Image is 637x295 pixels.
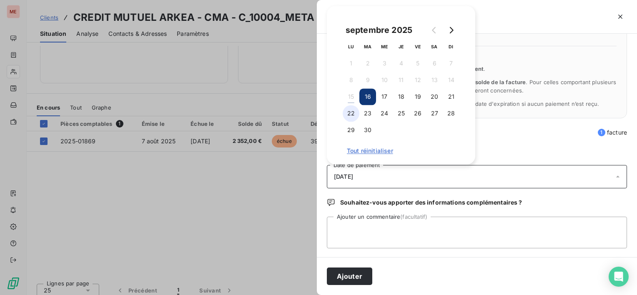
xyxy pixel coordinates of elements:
button: 17 [376,88,393,105]
button: 21 [443,88,459,105]
button: 6 [426,55,443,72]
th: dimanche [443,38,459,55]
th: mercredi [376,38,393,55]
th: lundi [343,38,359,55]
button: 24 [376,105,393,122]
span: 1 [598,129,605,136]
button: 26 [409,105,426,122]
button: 8 [343,72,359,88]
span: l’ensemble du solde de la facture [436,79,526,85]
button: 9 [359,72,376,88]
span: Tout réinitialiser [347,147,455,154]
button: 16 [359,88,376,105]
button: 14 [443,72,459,88]
button: 7 [443,55,459,72]
button: 12 [409,72,426,88]
button: 20 [426,88,443,105]
button: 18 [393,88,409,105]
button: Go to previous month [426,22,443,38]
button: 15 [343,88,359,105]
button: 25 [393,105,409,122]
button: 30 [359,122,376,138]
button: 11 [393,72,409,88]
button: 4 [393,55,409,72]
button: 2 [359,55,376,72]
button: 29 [343,122,359,138]
button: 19 [409,88,426,105]
span: [DATE] [334,173,353,180]
th: vendredi [409,38,426,55]
button: 28 [443,105,459,122]
span: Souhaitez-vous apporter des informations complémentaires ? [340,198,522,207]
th: samedi [426,38,443,55]
button: 23 [359,105,376,122]
button: 22 [343,105,359,122]
button: 1 [343,55,359,72]
button: 10 [376,72,393,88]
th: jeudi [393,38,409,55]
button: 13 [426,72,443,88]
button: 5 [409,55,426,72]
button: 27 [426,105,443,122]
div: septembre 2025 [343,23,415,37]
div: Open Intercom Messenger [609,267,629,287]
button: 3 [376,55,393,72]
span: La promesse de paiement couvre . Pour celles comportant plusieurs échéances, seules les échéances... [347,79,617,94]
span: facture [598,128,627,137]
th: mardi [359,38,376,55]
button: Ajouter [327,267,372,285]
button: Go to next month [443,22,459,38]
